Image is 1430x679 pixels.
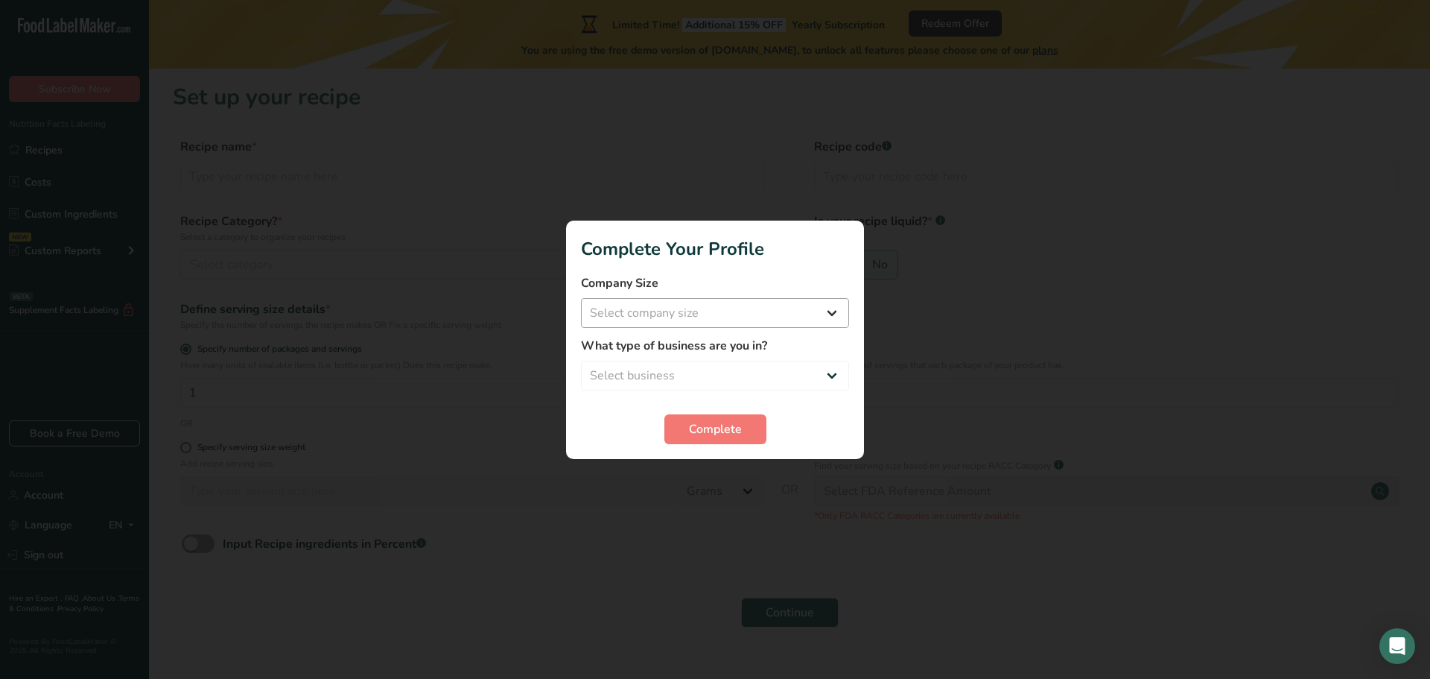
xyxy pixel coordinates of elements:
button: Complete [664,414,766,444]
div: Open Intercom Messenger [1379,628,1415,664]
label: What type of business are you in? [581,337,849,355]
span: Complete [689,420,742,438]
label: Company Size [581,274,849,292]
h1: Complete Your Profile [581,236,849,262]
